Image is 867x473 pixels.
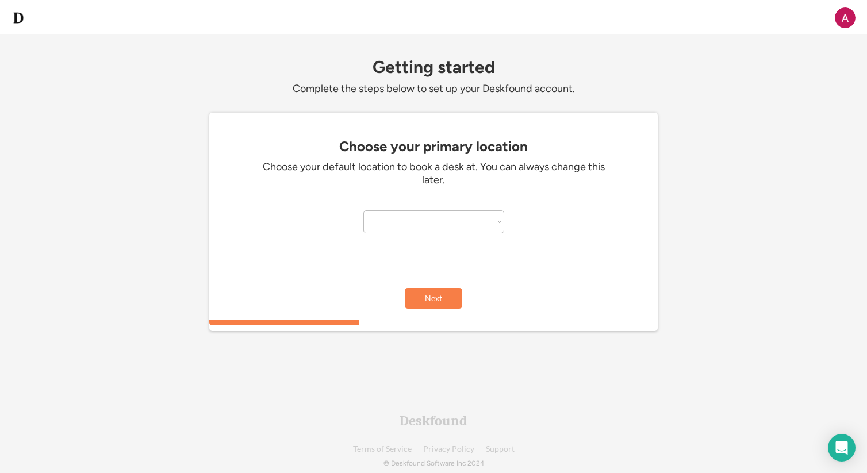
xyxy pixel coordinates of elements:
[215,139,652,155] div: Choose your primary location
[486,445,515,453] a: Support
[209,57,658,76] div: Getting started
[835,7,856,28] img: ACg8ocJDixuvcSZLuflNuTrnDURKXFRkQ37isSkucQALD-DY-GJH6g=s96-c
[261,160,606,187] div: Choose your default location to book a desk at. You can always change this later.
[209,82,658,95] div: Complete the steps below to set up your Deskfound account.
[400,414,467,428] div: Deskfound
[353,445,412,453] a: Terms of Service
[423,445,474,453] a: Privacy Policy
[212,320,660,325] div: 33.3333333333333%
[11,11,25,25] img: d-whitebg.png
[828,434,856,462] div: Open Intercom Messenger
[405,288,462,309] button: Next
